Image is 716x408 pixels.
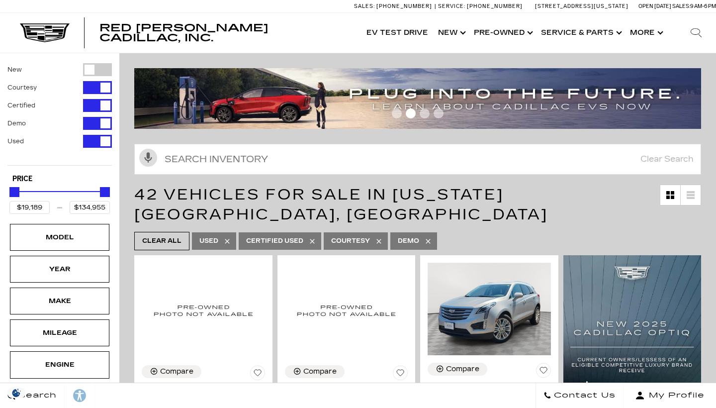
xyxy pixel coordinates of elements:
button: Compare Vehicle [428,363,487,376]
label: Courtesy [7,83,37,93]
div: Minimum Price [9,187,19,197]
div: Compare [160,367,193,376]
span: Go to slide 1 [392,108,402,118]
span: Go to slide 2 [406,108,416,118]
span: Go to slide 3 [420,108,430,118]
div: Compare [446,365,479,374]
span: [PHONE_NUMBER] [376,3,432,9]
label: Demo [7,118,26,128]
section: Click to Open Cookie Consent Modal [5,388,28,398]
div: Model [35,232,85,243]
input: Search Inventory [134,144,701,175]
div: YearYear [10,256,109,283]
button: Save Vehicle [250,365,265,384]
span: Red [PERSON_NAME] Cadillac, Inc. [99,22,268,44]
span: Demo [398,235,419,247]
button: Compare Vehicle [142,365,201,378]
div: Mileage [35,327,85,338]
label: New [7,65,22,75]
button: Save Vehicle [536,363,551,382]
div: Make [35,296,85,306]
span: Clear All [142,235,181,247]
label: Used [7,136,24,146]
a: Contact Us [536,383,624,408]
span: Used [199,235,218,247]
button: Compare Vehicle [285,365,345,378]
span: Open [DATE] [638,3,671,9]
span: Pre-Owned 2018 [428,382,543,390]
span: My Profile [645,389,705,403]
a: Service: [PHONE_NUMBER] [435,3,525,9]
img: ev-blog-post-banners4 [134,68,701,129]
a: Sales: [PHONE_NUMBER] [354,3,435,9]
a: Pre-Owned [469,13,536,53]
div: Year [35,264,85,275]
svg: Click to toggle on voice search [139,149,157,167]
img: Cadillac Dark Logo with Cadillac White Text [20,23,70,42]
a: Red [PERSON_NAME] Cadillac, Inc. [99,23,352,43]
img: 2019 Cadillac XT4 AWD Sport [285,263,408,358]
button: Open user profile menu [624,383,716,408]
span: 42 Vehicles for Sale in [US_STATE][GEOGRAPHIC_DATA], [GEOGRAPHIC_DATA] [134,186,548,223]
div: Engine [35,359,85,370]
span: Certified Used [246,235,303,247]
span: Service: [438,3,465,9]
label: Certified [7,101,35,110]
h5: Price [12,175,107,184]
div: MakeMake [10,288,109,314]
span: 9 AM-6 PM [690,3,716,9]
img: 2018 Cadillac XT5 Premium Luxury AWD [428,263,551,355]
a: Service & Parts [536,13,625,53]
a: New [433,13,469,53]
span: Contact Us [551,389,616,403]
div: Filter by Vehicle Type [7,63,112,165]
a: [STREET_ADDRESS][US_STATE] [535,3,628,9]
input: Maximum [70,201,110,214]
div: Compare [303,367,337,376]
input: Minimum [9,201,50,214]
span: Search [15,389,57,403]
a: EV Test Drive [361,13,433,53]
div: MileageMileage [10,319,109,346]
button: More [625,13,666,53]
span: Sales: [672,3,690,9]
span: Sales: [354,3,375,9]
span: Courtesy [331,235,370,247]
button: Save Vehicle [393,365,408,384]
div: ModelModel [10,224,109,251]
div: Price [9,184,110,214]
span: Go to slide 4 [434,108,444,118]
a: Pre-Owned 2018Cadillac XT5 Premium Luxury AWD [428,382,551,407]
div: Maximum Price [100,187,110,197]
img: Opt-Out Icon [5,388,28,398]
div: EngineEngine [10,351,109,378]
img: 2020 Cadillac XT4 Premium Luxury [142,263,265,358]
span: [PHONE_NUMBER] [467,3,523,9]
